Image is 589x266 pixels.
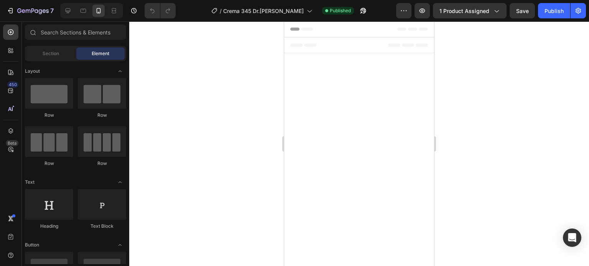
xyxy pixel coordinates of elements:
[223,7,304,15] span: Crema 345 Dr.[PERSON_NAME]
[114,65,126,77] span: Toggle open
[25,160,73,167] div: Row
[92,50,109,57] span: Element
[114,176,126,188] span: Toggle open
[6,140,18,146] div: Beta
[433,3,507,18] button: 1 product assigned
[78,112,126,119] div: Row
[114,239,126,251] span: Toggle open
[545,7,564,15] div: Publish
[25,112,73,119] div: Row
[78,160,126,167] div: Row
[25,179,35,186] span: Text
[50,6,54,15] p: 7
[3,3,57,18] button: 7
[284,21,434,266] iframe: Design area
[330,7,351,14] span: Published
[25,68,40,75] span: Layout
[516,8,529,14] span: Save
[439,7,489,15] span: 1 product assigned
[25,242,39,248] span: Button
[43,50,59,57] span: Section
[538,3,570,18] button: Publish
[145,3,176,18] div: Undo/Redo
[220,7,222,15] span: /
[510,3,535,18] button: Save
[563,228,581,247] div: Open Intercom Messenger
[78,223,126,230] div: Text Block
[25,223,73,230] div: Heading
[25,24,126,40] input: Search Sections & Elements
[7,82,18,88] div: 450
